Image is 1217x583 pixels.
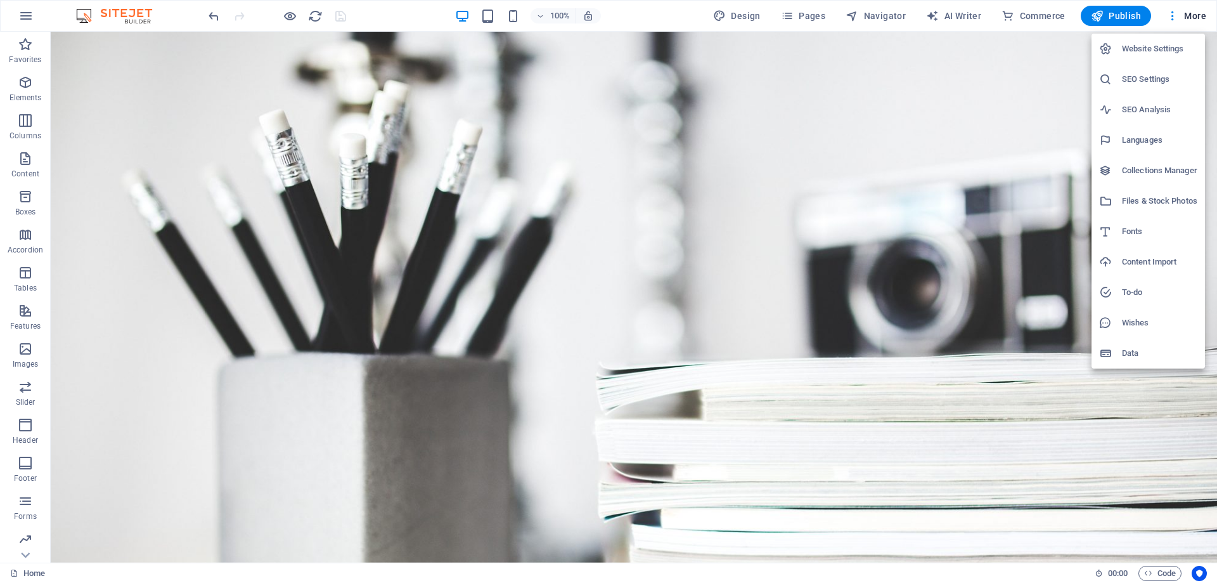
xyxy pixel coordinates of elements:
h6: Content Import [1122,254,1197,270]
h6: Files & Stock Photos [1122,193,1197,209]
h6: Fonts [1122,224,1197,239]
h6: To-do [1122,285,1197,300]
h6: Collections Manager [1122,163,1197,178]
h6: SEO Analysis [1122,102,1197,117]
h6: Languages [1122,133,1197,148]
h6: Data [1122,346,1197,361]
h6: Wishes [1122,315,1197,331]
h6: SEO Settings [1122,72,1197,87]
h6: Website Settings [1122,41,1197,56]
